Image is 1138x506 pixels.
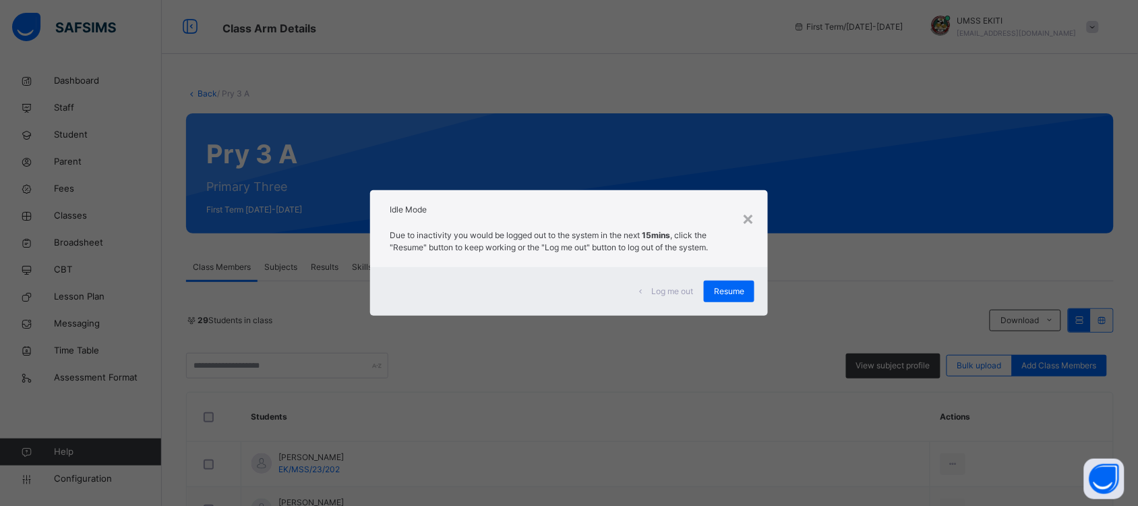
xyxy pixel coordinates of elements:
[714,285,744,298] span: Resume
[642,230,671,240] strong: 15mins
[390,229,748,254] p: Due to inactivity you would be logged out to the system in the next , click the "Resume" button t...
[742,204,754,232] div: ×
[390,204,748,216] h2: Idle Mode
[651,285,693,298] span: Log me out
[1084,459,1125,499] button: Open asap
